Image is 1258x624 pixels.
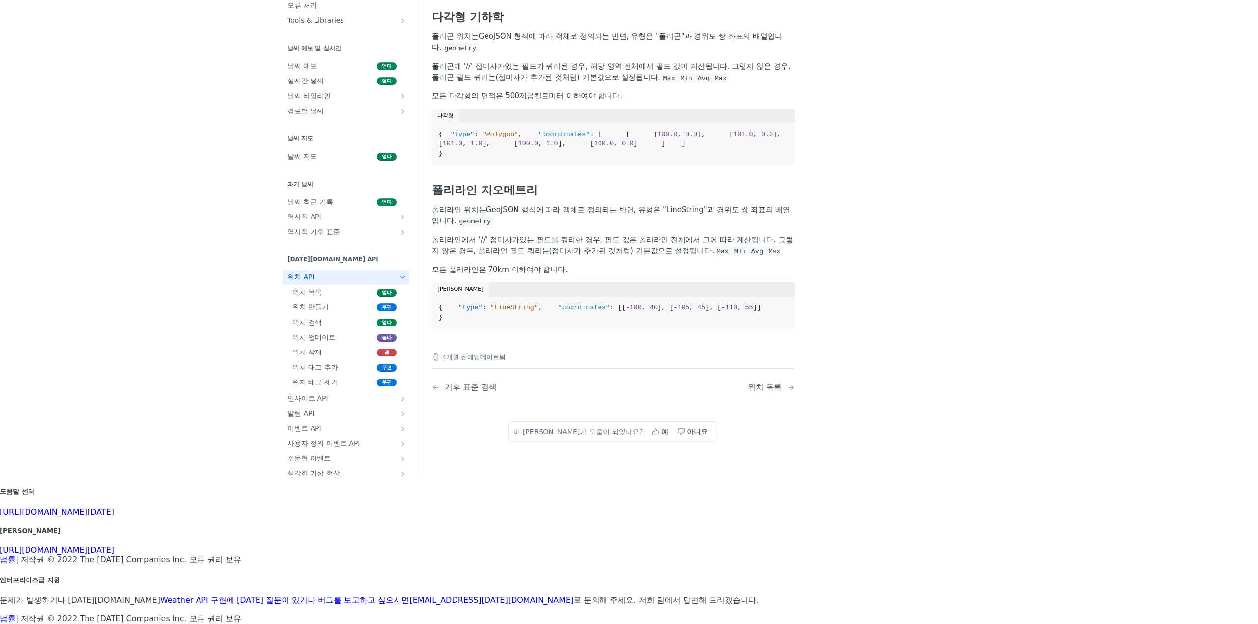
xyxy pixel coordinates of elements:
button: 사용자 정의 이벤트 API에 대한 하위 페이지 표시 [399,440,407,448]
font: 모든 폴리라인은 70km 이하여야 합니다. [432,265,568,274]
button: 알림 API에 대한 하위 페이지 표시 [399,410,407,418]
font: 업데이트됨 [474,353,506,361]
button: 심각한 기상 현상에 대한 하위 페이지 표시 [399,470,407,478]
font: 위치 검색 [292,318,322,326]
span: 100 [629,304,641,311]
span: geometry [459,218,491,225]
a: 사용자 정의 이벤트 API사용자 정의 이벤트 API에 대한 하위 페이지 표시 [283,436,409,451]
a: 날씨 최근 기록얻다 [283,195,409,210]
font: 폴리라인 지오메트리 [432,184,538,196]
span: Avg [751,248,763,255]
font: 놓다 [382,335,392,340]
button: 경로별 날씨에 대한 하위 페이지 표시 [399,108,407,115]
span: Max [715,74,727,81]
a: Tools & LibrariesShow subpages for Tools & Libraries [283,14,409,28]
font: 날씨 타임라인 [287,92,331,100]
font: 얻다 [382,79,392,84]
font: 로 문의해 주세요. 저희 팀에서 답변해 드리겠습니다. [573,596,759,605]
font: 이 [PERSON_NAME]가 도움이 되었나요? [514,428,643,435]
font: 얻다 [382,63,392,69]
span: 0.0 [761,131,773,138]
a: 역사적 APIHistorical API에 대한 하위 페이지 표시 [283,210,409,224]
font: 기후 표준 검색 [445,382,497,392]
button: 주문형 이벤트에 대한 하위 페이지 표시 [399,455,407,463]
font: 위치 태그 추가 [292,363,338,371]
button: Insights API에 대한 하위 페이지 표시 [399,395,407,403]
font: [EMAIL_ADDRESS][DATE][DOMAIN_NAME] [409,596,573,605]
span: - [626,304,629,311]
span: geometry [444,44,476,52]
font: , 필드 값은 폴리라인 전체에서 그에 따라 계산됩니다. 그렇지 않은 경우, 폴리라인 필드 쿼리는 [432,235,793,255]
font: 폴리라인에서 ' [432,235,481,244]
span: 101.0 [733,131,753,138]
a: 위치 APIHide subpages for Locations API [283,271,409,285]
font: 역사적 기후 표준 [287,228,340,236]
font: 얻다 [382,290,392,295]
font: [DATE][DOMAIN_NAME] API [287,256,378,263]
span: 101.0 [443,140,463,147]
button: Hide subpages for Locations API [399,274,407,282]
nav: 페이지 매김 컨트롤 [432,373,795,402]
button: 예 [648,424,674,439]
a: 심각한 기상 현상심각한 기상 현상에 대한 하위 페이지 표시 [283,466,409,481]
button: Historical API에 대한 하위 페이지 표시 [399,213,407,221]
font: 폴리곤에 ' [432,62,466,71]
a: 다음 페이지: 위치 목록 [748,382,795,392]
span: 0.0 [622,140,633,147]
span: 1.0 [546,140,558,147]
span: "coordinates" [558,304,610,311]
font: , 해당 영역 전체에서 필드 값이 계산됩니다. 그렇지 않은 경우, 폴리곤 필드 쿼리는 [432,62,790,82]
div: { : , : [ [ [ , ], [ , ], [ , ], [ , ], [ , ] ] ] } [439,130,788,159]
a: Weather API 구현에 [DATE] 질문이 있거나 버그를 보고하고 싶으시면 [160,596,409,605]
font: 오류 처리 [287,1,317,9]
font: 폴리곤 위치는 [432,32,479,41]
font: 과거 날씨 [287,181,313,188]
font: 우편 [382,365,392,370]
span: Avg [698,74,710,81]
span: "type" [458,304,483,311]
span: "coordinates" [538,131,590,138]
font: 4개월 전에 [442,353,474,361]
font: 폴리라인 위치는 [432,205,486,214]
font: 날씨 지도 [287,135,313,142]
span: Max [769,248,780,255]
span: 110 [725,304,737,311]
div: { : , : [[ , ], [ , ], [ , ]] } [439,303,788,322]
font: 심각한 기상 현상 [287,469,340,477]
font: 알림 API [287,409,314,417]
button: 아니요 [674,424,713,439]
span: 1.0 [470,140,482,147]
button: Show subpages for Tools & Libraries [399,17,407,25]
font: 경로별 날씨 [287,107,324,115]
span: Min [734,248,746,255]
span: 0.0 [686,131,697,138]
font: 델 [384,350,389,355]
font: 모든 다각형의 면적은 500제곱킬로미터 이하여야 합니다. [432,91,622,100]
a: 역사적 기후 표준과거 기후 표준에 대한 하위 페이지 표시 [283,225,409,240]
a: 주문형 이벤트주문형 이벤트에 대한 하위 페이지 표시 [283,452,409,466]
font: GeoJSON 형식에 따라 객체로 정의되는 반면, 유형은 "LineString"과 경위도 쌍 좌표의 배열입니다. [432,205,790,225]
span: - [721,304,725,311]
a: 이전 페이지: 기후 표준 검색 [432,382,587,392]
a: 위치 삭제델 [287,346,409,360]
a: 위치 태그 제거우편 [287,376,409,390]
font: 다각형 기하학 [432,10,504,23]
font: (접미사가 추가된 것처럼) 기본값으로 설정됩니다. [496,73,661,81]
font: 얻다 [382,154,392,159]
span: 100.0 [518,140,539,147]
font: 위치 만들기 [292,303,329,311]
font: 위치 API [287,273,314,281]
font: 우편 [382,305,392,310]
a: 날씨 예보얻다 [283,59,409,74]
font: 사용자 정의 이벤트 API [287,439,360,447]
a: 위치 태그 추가우편 [287,360,409,375]
a: 이벤트 API이벤트 API에 대한 하위 페이지 표시 [283,422,409,436]
a: 위치 만들기우편 [287,300,409,315]
font: 아니요 [687,428,708,435]
font: 얻다 [382,199,392,205]
font: GeoJSON 형식에 따라 객체로 정의되는 반면, 유형은 "폴리곤"과 경위도 쌍 좌표의 배열입니다. [432,32,782,52]
font: 위치 업데이트 [292,333,336,341]
span: 100.0 [658,131,678,138]
font: | 저작권 © 2022 The [DATE] Companies Inc. 모든 권리 보유 [16,614,241,623]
